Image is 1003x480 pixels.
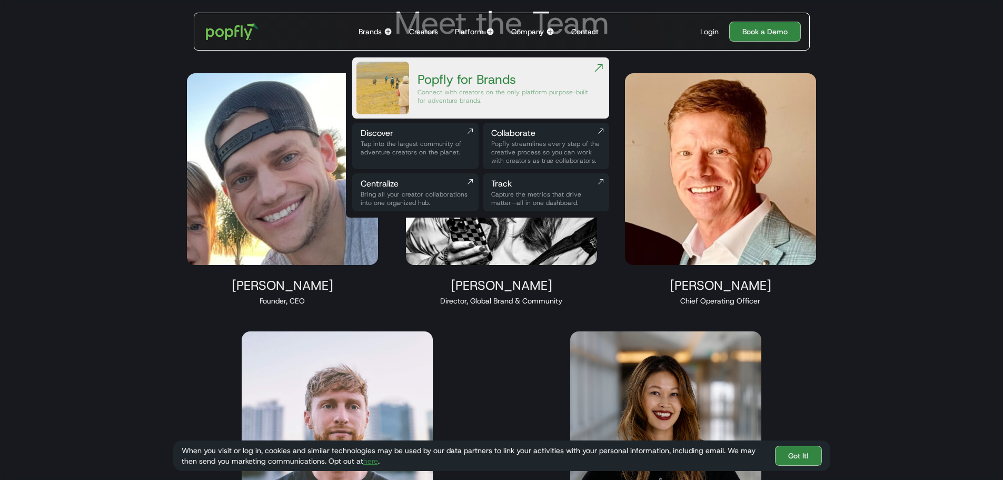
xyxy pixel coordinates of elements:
[405,13,442,50] a: Creators
[406,278,598,293] div: [PERSON_NAME]
[361,190,470,207] div: Bring all your creator collaborations into one organized hub.
[483,123,609,169] a: CollaboratePopfly streamlines every step of the creative process so you can work with creators as...
[571,26,599,37] div: Contact
[418,88,592,105] div: Connect with creators on the only platform purpose-built for adventure brands.
[182,445,767,466] div: When you visit or log in, cookies and similar technologies may be used by our data partners to li...
[198,16,266,47] a: home
[483,173,609,211] a: TrackCapture the metrics that drive matter—all in one dashboard.
[361,127,470,140] div: Discover
[491,178,601,190] div: Track
[567,13,603,50] a: Contact
[455,26,484,37] div: Platform
[491,190,601,207] div: Capture the metrics that drive matter—all in one dashboard.
[406,296,598,306] div: Director, Global Brand & Community
[700,26,719,37] div: Login
[729,22,801,42] a: Book a Demo
[363,456,378,466] a: here
[696,26,723,37] a: Login
[187,296,379,306] div: Founder, CEO
[491,140,601,165] div: Popfly streamlines every step of the creative process so you can work with creators as true colla...
[361,140,470,156] div: Tap into the largest community of adventure creators on the planet.
[625,278,817,293] div: [PERSON_NAME]
[418,71,592,88] div: Popfly for Brands
[173,4,830,42] h2: Meet the Team
[491,127,601,140] div: Collaborate
[511,26,544,37] div: Company
[625,296,817,306] div: Chief Operating Officer
[409,26,438,37] div: Creators
[775,446,822,466] a: Got It!
[352,173,479,211] a: CentralizeBring all your creator collaborations into one organized hub.
[361,178,470,190] div: Centralize
[352,123,479,169] a: DiscoverTap into the largest community of adventure creators on the planet.
[359,26,382,37] div: Brands
[352,57,609,119] a: Popfly for BrandsConnect with creators on the only platform purpose-built for adventure brands.
[187,278,379,293] div: [PERSON_NAME]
